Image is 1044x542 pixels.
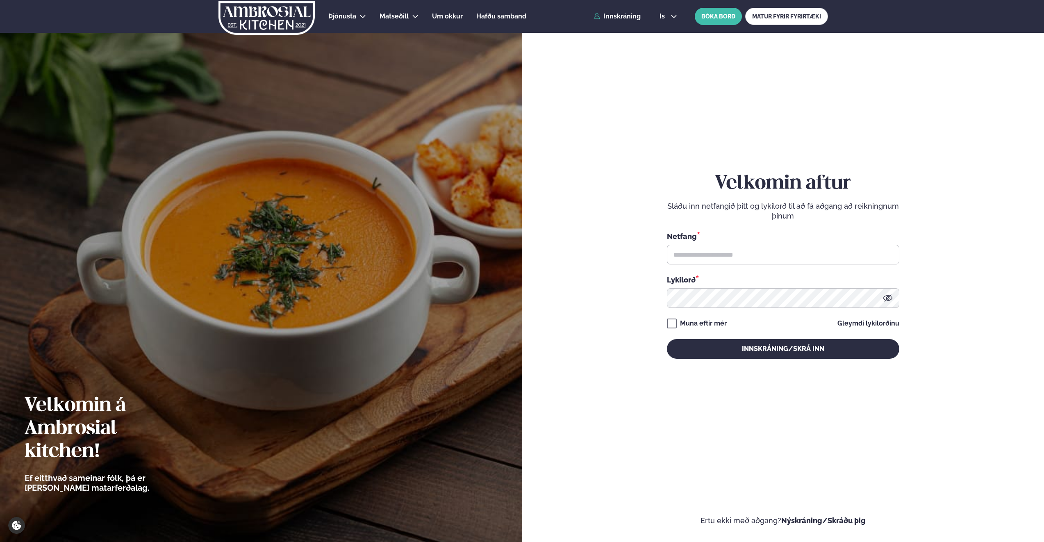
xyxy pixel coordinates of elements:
[653,13,684,20] button: is
[837,320,899,327] a: Gleymdi lykilorðinu
[25,473,195,493] p: Ef eitthvað sameinar fólk, þá er [PERSON_NAME] matarferðalag.
[329,12,356,20] span: Þjónusta
[25,394,195,463] h2: Velkomin á Ambrosial kitchen!
[667,339,899,359] button: Innskráning/Skrá inn
[476,12,526,20] span: Hafðu samband
[667,231,899,241] div: Netfang
[476,11,526,21] a: Hafðu samband
[380,11,409,21] a: Matseðill
[660,13,667,20] span: is
[547,516,1020,526] p: Ertu ekki með aðgang?
[380,12,409,20] span: Matseðill
[667,172,899,195] h2: Velkomin aftur
[667,274,899,285] div: Lykilorð
[432,11,463,21] a: Um okkur
[432,12,463,20] span: Um okkur
[695,8,742,25] button: BÓKA BORÐ
[329,11,356,21] a: Þjónusta
[781,516,866,525] a: Nýskráning/Skráðu þig
[594,13,641,20] a: Innskráning
[218,1,316,35] img: logo
[745,8,828,25] a: MATUR FYRIR FYRIRTÆKI
[8,517,25,534] a: Cookie settings
[667,201,899,221] p: Sláðu inn netfangið þitt og lykilorð til að fá aðgang að reikningnum þínum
